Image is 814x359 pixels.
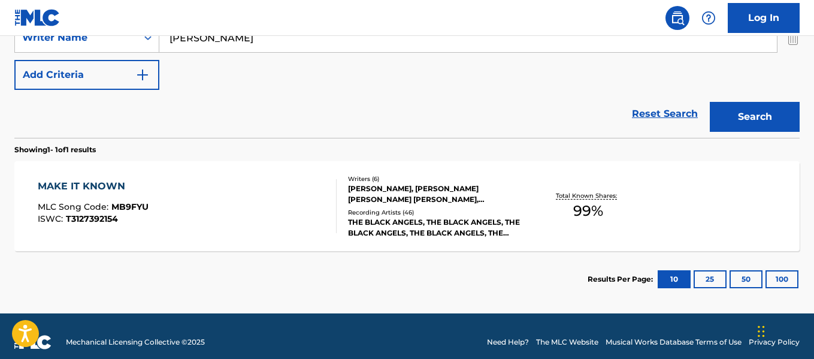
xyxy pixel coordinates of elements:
span: 99 % [573,200,603,222]
span: MLC Song Code : [38,201,111,212]
span: ISWC : [38,213,66,224]
p: Showing 1 - 1 of 1 results [14,144,96,155]
a: Need Help? [487,337,529,348]
a: Musical Works Database Terms of Use [606,337,742,348]
div: [PERSON_NAME], [PERSON_NAME] [PERSON_NAME] [PERSON_NAME], [PERSON_NAME], [PERSON_NAME] [PERSON_NA... [348,183,523,205]
img: search [670,11,685,25]
button: Add Criteria [14,60,159,90]
div: Drag [758,313,765,349]
p: Results Per Page: [588,274,656,285]
img: help [701,11,716,25]
div: Recording Artists ( 46 ) [348,208,523,217]
img: Delete Criterion [786,23,800,53]
div: Writer Name [22,31,130,45]
a: MAKE IT KNOWNMLC Song Code:MB9FYUISWC:T3127392154Writers (6)[PERSON_NAME], [PERSON_NAME] [PERSON_... [14,161,800,251]
a: Log In [728,3,800,33]
iframe: Chat Widget [754,301,814,359]
button: 50 [730,270,762,288]
div: Writers ( 6 ) [348,174,523,183]
p: Total Known Shares: [556,191,620,200]
div: Help [697,6,721,30]
a: Public Search [665,6,689,30]
a: Reset Search [626,101,704,127]
a: The MLC Website [536,337,598,348]
button: 10 [658,270,691,288]
div: THE BLACK ANGELS, THE BLACK ANGELS, THE BLACK ANGELS, THE BLACK ANGELS, THE BLACK ANGELS [348,217,523,239]
button: 100 [765,270,798,288]
button: Search [710,102,800,132]
img: MLC Logo [14,9,60,26]
div: MAKE IT KNOWN [38,179,149,194]
button: 25 [694,270,727,288]
img: logo [14,335,52,349]
span: T3127392154 [66,213,118,224]
img: 9d2ae6d4665cec9f34b9.svg [135,68,150,82]
a: Privacy Policy [749,337,800,348]
span: Mechanical Licensing Collective © 2025 [66,337,205,348]
span: MB9FYU [111,201,149,212]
